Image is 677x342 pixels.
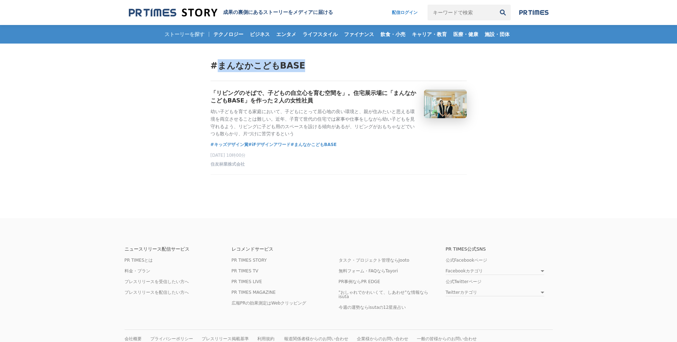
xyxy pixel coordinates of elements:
a: プライバシーポリシー [150,336,193,341]
a: 料金・プラン [125,268,150,273]
a: PR TIMES LIVE [232,279,262,284]
span: エンタメ [273,31,299,37]
p: レコメンドサービス [232,247,339,251]
a: PR TIMES MAGAZINE [232,290,276,295]
a: PR TIMES TV [232,268,258,273]
a: 成果の裏側にあるストーリーをメディアに届ける 成果の裏側にあるストーリーをメディアに届ける [129,8,333,17]
a: 公式Twitterページ [446,279,481,284]
span: ファイナンス [341,31,377,37]
span: 医療・健康 [450,31,481,37]
a: PR TIMES STORY [232,258,267,263]
p: PR TIMES公式SNS [446,247,553,251]
a: Facebookカテゴリ [446,269,544,275]
h3: 「リビングのそばで、子どもの自立心を育む空間を」。住宅展示場に「まんなかこどもBASE」を作った２人の女性社員 [211,90,418,105]
a: 一般の皆様からのお問い合わせ [417,336,477,341]
a: ビジネス [247,25,273,44]
a: 医療・健康 [450,25,481,44]
a: 広報PRの効果測定はWebクリッピング [232,301,307,306]
a: 施設・団体 [482,25,512,44]
a: プレスリリースを配信したい方へ [125,290,189,295]
a: PR TIMESとは [125,258,153,263]
span: ライフスタイル [300,31,340,37]
a: 公式Facebookページ [446,258,487,263]
a: "おしゃれでかわいくて、しあわせ"な情報ならisuta [339,290,428,299]
a: ファイナンス [341,25,377,44]
a: 無料フォーム・FAQならTayori [339,268,398,273]
span: キャリア・教育 [409,31,450,37]
button: 検索 [495,5,511,20]
h1: 成果の裏側にあるストーリーをメディアに届ける [223,9,333,16]
a: キャリア・教育 [409,25,450,44]
span: ビジネス [247,31,273,37]
a: ライフスタイル [300,25,340,44]
span: #まんなかこどもBASE [211,61,305,71]
p: 幼い子どもを育てる家庭において、子どもにとって居心地の良い環境と、親が住みたいと思える環境を両立させることは難しい。近年、子育て世代の住宅では家事や仕事をしながら幼い子どもを見守れるよう、リビン... [211,108,418,138]
a: 配信ログイン [385,5,425,20]
a: #まんなかこどもBASE [290,141,337,148]
span: 飲食・小売 [378,31,408,37]
p: [DATE] 10時00分 [211,152,467,159]
img: prtimes [519,10,549,15]
a: タスク・プロジェクト管理ならJooto [339,258,409,263]
span: テクノロジー [211,31,246,37]
a: #キッズデザイン賞 [211,141,248,148]
a: #iFデザインアワード [248,141,290,148]
a: プレスリリースを受信したい方へ [125,279,189,284]
a: プレスリリース掲載基準 [202,336,249,341]
a: 企業様からのお問い合わせ [357,336,408,341]
a: 会社概要 [125,336,142,341]
a: 飲食・小売 [378,25,408,44]
span: 住友林業株式会社 [211,161,245,167]
a: 報道関係者様からのお問い合わせ [284,336,348,341]
span: 施設・団体 [482,31,512,37]
p: ニュースリリース配信サービス [125,247,232,251]
a: 利用規約 [257,336,274,341]
a: PR事例ならPR EDGE [339,279,380,284]
input: キーワードで検索 [428,5,495,20]
a: 「リビングのそばで、子どもの自立心を育む空間を」。住宅展示場に「まんなかこどもBASE」を作った２人の女性社員幼い子どもを育てる家庭において、子どもにとって居心地の良い環境と、親が住みたいと思え... [211,90,467,138]
a: Twitterカテゴリ [446,290,544,296]
a: エンタメ [273,25,299,44]
a: 住友林業株式会社 [211,164,245,169]
a: 今週の運勢ならisutaの12星座占い [339,305,406,310]
img: 成果の裏側にあるストーリーをメディアに届ける [129,8,217,17]
a: テクノロジー [211,25,246,44]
